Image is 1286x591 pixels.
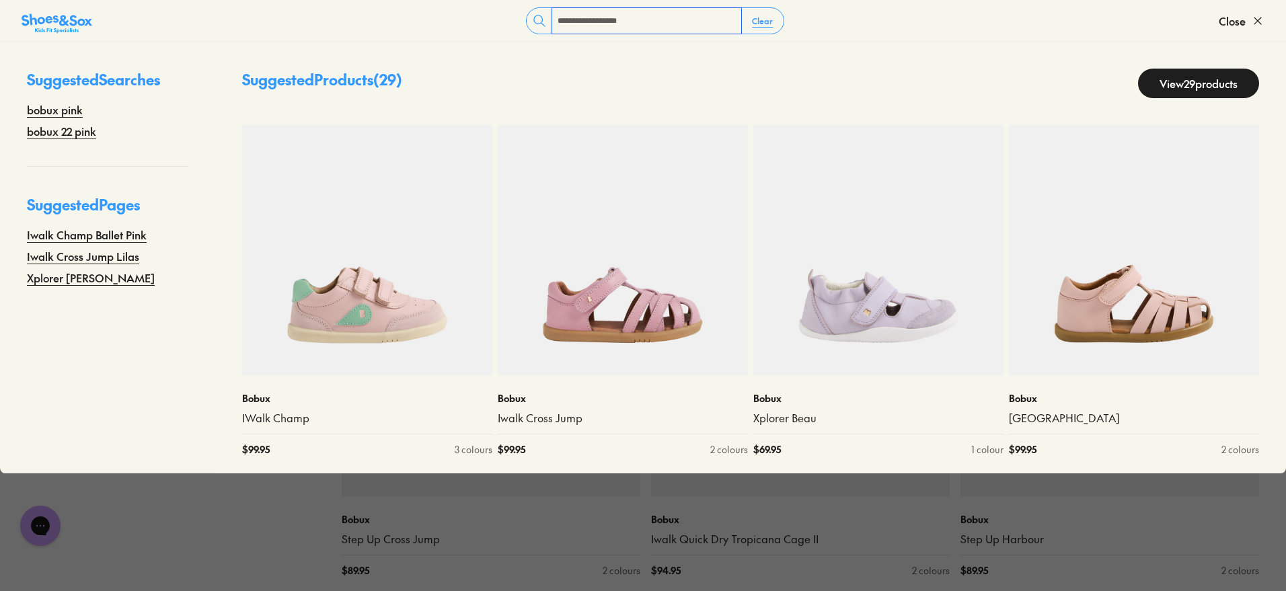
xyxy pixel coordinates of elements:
a: bobux 22 pink [27,123,96,139]
a: Step Up Cross Jump [342,532,640,547]
p: Bobux [498,391,748,405]
span: $ 94.95 [651,563,681,578]
div: 2 colours [710,442,748,457]
span: $ 89.95 [342,563,369,578]
span: Close [1219,13,1246,29]
p: Bobux [1009,391,1259,405]
div: 1 colour [971,442,1004,457]
span: $ 69.95 [753,442,781,457]
span: ( 29 ) [373,69,402,89]
p: Suggested Pages [27,194,188,227]
a: Iwalk Cross Jump [498,411,748,426]
a: bobux pink [27,102,83,118]
a: Xplorer Beau [753,411,1004,426]
p: Suggested Products [242,69,402,98]
span: $ 89.95 [960,563,988,578]
p: Bobux [651,512,950,526]
iframe: Gorgias live chat messenger [13,501,67,551]
span: $ 99.95 [242,442,270,457]
p: Bobux [242,391,492,405]
span: $ 99.95 [1009,442,1036,457]
p: Bobux [342,512,640,526]
a: Step Up Harbour [960,532,1259,547]
div: 2 colours [603,563,640,578]
div: 2 colours [1221,442,1259,457]
a: Iwalk Cross Jump Lilas [27,248,139,264]
button: Clear [741,9,784,33]
p: Suggested Searches [27,69,188,102]
a: Iwalk Quick Dry Tropicana Cage II [651,532,950,547]
a: IWalk Champ [242,411,492,426]
a: [GEOGRAPHIC_DATA] [1009,411,1259,426]
a: Iwalk Champ Ballet Pink [27,227,147,243]
p: Bobux [753,391,1004,405]
div: 3 colours [455,442,492,457]
button: Close [1219,6,1264,36]
div: 2 colours [912,563,950,578]
a: View29products [1138,69,1259,98]
div: 2 colours [1221,563,1259,578]
span: $ 99.95 [498,442,525,457]
a: Shoes &amp; Sox [22,10,92,32]
img: SNS_Logo_Responsive.svg [22,13,92,34]
p: Bobux [960,512,1259,526]
a: Xplorer [PERSON_NAME] [27,270,155,286]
